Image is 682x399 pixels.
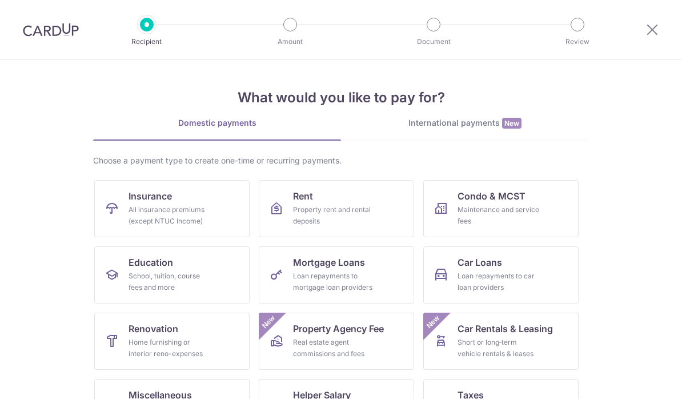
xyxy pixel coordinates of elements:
[293,322,384,336] span: Property Agency Fee
[458,204,540,227] div: Maintenance and service fees
[502,118,521,129] span: New
[129,204,211,227] div: All insurance premiums (except NTUC Income)
[259,180,414,237] a: RentProperty rent and rental deposits
[391,36,476,47] p: Document
[341,117,589,129] div: International payments
[293,270,375,293] div: Loan repayments to mortgage loan providers
[293,337,375,360] div: Real estate agent commissions and fees
[458,337,540,360] div: Short or long‑term vehicle rentals & leases
[129,337,211,360] div: Home furnishing or interior reno-expenses
[423,313,579,370] a: Car Rentals & LeasingShort or long‑term vehicle rentals & leasesNew
[248,36,332,47] p: Amount
[94,246,250,304] a: EducationSchool, tuition, course fees and more
[423,180,579,237] a: Condo & MCSTMaintenance and service fees
[259,313,414,370] a: Property Agency FeeReal estate agent commissions and feesNew
[259,313,278,332] span: New
[23,23,79,37] img: CardUp
[458,322,553,336] span: Car Rentals & Leasing
[94,313,250,370] a: RenovationHome furnishing or interior reno-expenses
[293,256,365,269] span: Mortgage Loans
[423,246,579,304] a: Car LoansLoan repayments to car loan providers
[259,246,414,304] a: Mortgage LoansLoan repayments to mortgage loan providers
[129,270,211,293] div: School, tuition, course fees and more
[129,256,173,269] span: Education
[458,256,502,269] span: Car Loans
[424,313,443,332] span: New
[93,155,589,166] div: Choose a payment type to create one-time or recurring payments.
[458,189,525,203] span: Condo & MCST
[93,87,589,108] h4: What would you like to pay for?
[93,117,341,129] div: Domestic payments
[129,322,178,336] span: Renovation
[94,180,250,237] a: InsuranceAll insurance premiums (except NTUC Income)
[458,270,540,293] div: Loan repayments to car loan providers
[105,36,189,47] p: Recipient
[535,36,620,47] p: Review
[129,189,172,203] span: Insurance
[293,189,313,203] span: Rent
[293,204,375,227] div: Property rent and rental deposits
